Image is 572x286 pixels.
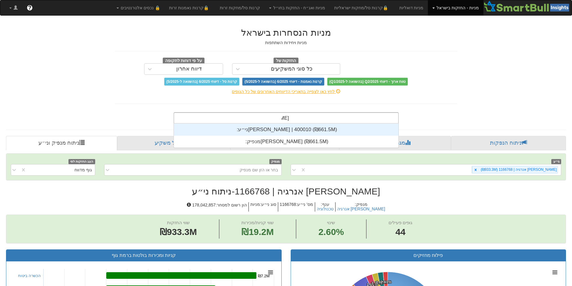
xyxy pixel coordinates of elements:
[327,220,335,225] span: שינוי
[337,207,385,211] button: [PERSON_NAME] אנרגיה
[271,66,313,72] div: כל סוגי המשקיעים
[317,207,334,211] button: טכנולוגיה
[551,159,561,164] span: ני״ע
[68,159,95,164] span: הצג החזקות לפי
[112,0,165,15] a: 🔒 נכסים אלטרנטיבים
[371,281,383,285] tspan: 1.73%
[115,41,457,45] h5: מניות ויחידות השתתפות
[160,227,197,237] span: ₪933.3M
[248,202,278,212] h5: סוג ני״ע : מניות
[376,280,387,284] tspan: 1.64%
[265,0,330,15] a: מניות ואג״ח - החזקות בחו״ל
[174,124,398,148] div: grid
[240,167,278,173] div: בחר או הזן שם מנפיק
[28,5,31,11] span: ?
[451,136,566,150] a: ניתוח הנפקות
[241,220,274,225] span: שווי קניות/מכירות
[110,89,462,95] div: לחץ כאן לצפייה בתאריכי הדיווחים האחרונים של כל הגופים
[215,0,265,15] a: קרנות סל/מחקות זרות
[174,136,398,148] div: מנפיק: ‏[PERSON_NAME] ‎(₪661.5M)‎
[395,0,428,15] a: מניות דואליות
[167,220,190,225] span: שווי החזקות
[428,0,483,15] a: מניות - החזקות בישראל
[22,0,37,15] a: ?
[295,253,561,258] h3: פילוח מחזיקים
[335,202,387,212] h5: מנפיק :
[269,159,282,164] span: מנפיק
[164,78,239,86] span: קרנות סל - דיווחי 6/2025 (בהשוואה ל-5/2025)
[389,226,412,239] span: 44
[327,78,408,86] span: טווח ארוך - דיווחי Q2/2025 (בהשוואה ל-Q1/2025)
[163,58,204,64] span: על פי דוחות לתקופה
[11,253,277,258] h3: קניות ומכירות בולטות ברמת גוף
[318,226,344,239] span: 2.60%
[115,28,457,38] h2: מניות הנסחרות בישראל
[389,220,412,225] span: גופים פעילים
[483,0,572,12] img: Smartbull
[74,167,92,173] div: גוף מדווח
[6,136,117,150] a: ניתוח מנפיק וני״ע
[185,202,248,212] h5: הון רשום למסחר : 178,042,857
[315,202,335,212] h5: ענף :
[330,0,395,15] a: 🔒קרנות סל/מחקות ישראליות
[274,58,299,64] span: החזקות של
[241,227,274,237] span: ₪19.2M
[6,186,566,196] h2: [PERSON_NAME] אנרגיה | 1166768 - ניתוח ני״ע
[479,166,558,173] div: [PERSON_NAME] אנרגיה | 1166768 (₪933.3M)
[258,274,270,278] tspan: ₪7.2M
[242,78,324,86] span: קרנות נאמנות - דיווחי 6/2025 (בהשוואה ל-5/2025)
[380,280,392,284] tspan: 1.41%
[176,66,202,72] div: דיווח אחרון
[278,202,315,212] h5: מס' ני״ע : 1166768
[18,273,41,278] a: הכשרה ביטוח
[165,0,216,15] a: 🔒קרנות נאמנות זרות
[174,124,398,136] div: ני״ע: ‏[PERSON_NAME] | 400010 ‎(₪661.5M)‎
[117,136,230,150] a: פרופיל משקיע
